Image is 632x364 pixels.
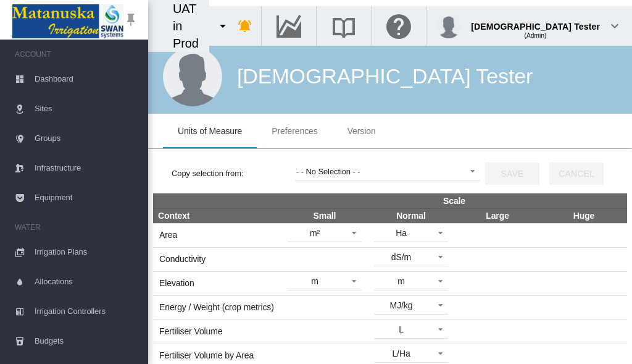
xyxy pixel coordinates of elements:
[329,19,359,33] md-icon: Search the knowledge base
[368,208,454,223] th: Normal
[310,228,320,238] div: m²
[274,19,304,33] md-icon: Go to the Data Hub
[35,94,138,124] span: Sites
[347,126,376,136] span: Version
[178,126,242,136] span: Units of Measure
[391,252,411,262] div: dS/m
[153,295,281,320] td: Energy / Weight (crop metrics)
[454,208,541,223] th: Large
[296,167,360,176] div: - - No Selection - -
[541,208,627,223] th: Huge
[525,32,547,39] span: (Admin)
[397,276,405,286] div: m
[426,6,632,46] button: [DEMOGRAPHIC_DATA] Tester (Admin) icon-chevron-down
[35,64,138,94] span: Dashboard
[123,12,138,27] md-icon: icon-pin
[153,320,281,344] td: Fertiliser Volume
[390,300,413,310] div: MJ/kg
[172,168,295,179] label: Copy selection from:
[281,193,627,208] th: Scale
[35,326,138,356] span: Budgets
[436,14,461,38] img: profile.jpg
[35,267,138,297] span: Allocations
[399,324,404,334] div: L
[215,19,230,33] md-icon: icon-menu-down
[272,126,317,136] span: Preferences
[15,44,138,64] span: ACCOUNT
[35,297,138,326] span: Irrigation Controllers
[35,124,138,153] span: Groups
[153,223,281,247] td: Area
[392,349,410,358] div: L/Ha
[281,208,368,223] th: Small
[35,237,138,267] span: Irrigation Plans
[210,14,235,38] button: icon-menu-down
[471,15,600,28] div: [DEMOGRAPHIC_DATA] Tester
[35,183,138,213] span: Equipment
[549,163,604,185] button: Cancel
[35,153,138,183] span: Infrastructure
[311,276,318,286] div: m
[485,163,539,185] button: Save
[396,228,407,238] div: Ha
[237,62,533,91] div: [DEMOGRAPHIC_DATA] Tester
[153,271,281,295] td: Elevation
[238,19,252,33] md-icon: icon-bell-ring
[607,19,622,33] md-icon: icon-chevron-down
[233,14,257,38] button: icon-bell-ring
[153,208,281,223] th: Context
[384,19,414,33] md-icon: Click here for help
[153,247,281,271] td: Conductivity
[163,47,222,106] img: male.jpg
[15,218,138,237] span: WATER
[12,4,123,38] img: Matanuska_LOGO.png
